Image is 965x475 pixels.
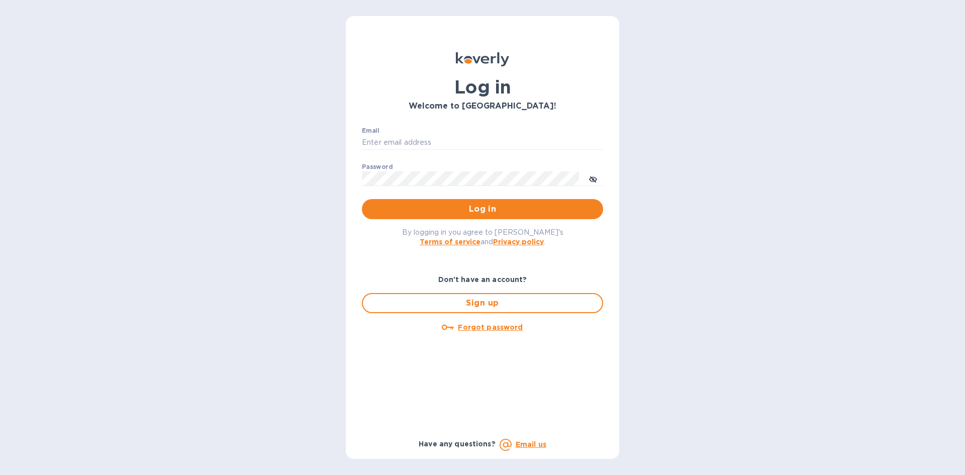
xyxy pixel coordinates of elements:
[456,52,509,66] img: Koverly
[362,102,603,111] h3: Welcome to [GEOGRAPHIC_DATA]!
[583,168,603,188] button: toggle password visibility
[362,293,603,313] button: Sign up
[362,76,603,98] h1: Log in
[438,275,527,283] b: Don't have an account?
[371,297,594,309] span: Sign up
[362,199,603,219] button: Log in
[370,203,595,215] span: Log in
[458,323,523,331] u: Forgot password
[516,440,546,448] a: Email us
[493,238,544,246] a: Privacy policy
[362,164,393,170] label: Password
[420,238,480,246] a: Terms of service
[362,128,379,134] label: Email
[402,228,563,246] span: By logging in you agree to [PERSON_NAME]'s and .
[419,440,496,448] b: Have any questions?
[362,135,603,150] input: Enter email address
